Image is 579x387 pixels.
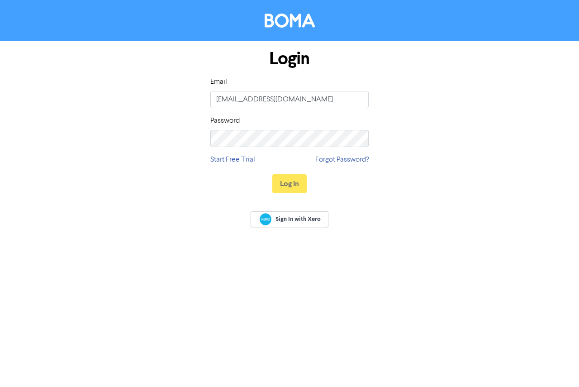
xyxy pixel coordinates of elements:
[272,174,307,193] button: Log In
[210,154,255,165] a: Start Free Trial
[210,76,227,87] label: Email
[210,48,369,69] h1: Login
[210,115,240,126] label: Password
[275,215,321,223] span: Sign In with Xero
[251,211,328,227] a: Sign In with Xero
[265,14,315,28] img: BOMA Logo
[315,154,369,165] a: Forgot Password?
[260,213,271,225] img: Xero logo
